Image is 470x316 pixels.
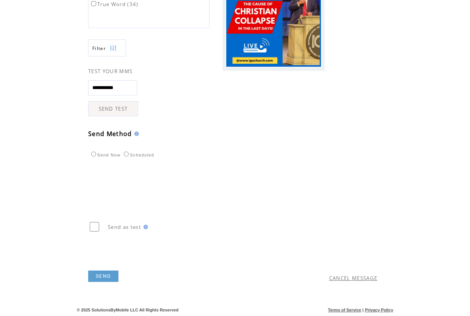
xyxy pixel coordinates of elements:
[365,308,393,312] a: Privacy Policy
[88,271,118,282] a: SEND
[124,152,129,156] input: Scheduled
[88,130,132,138] span: Send Method
[91,152,96,156] input: Send Now
[88,68,132,75] span: TEST YOUR MMS
[363,308,364,312] span: |
[91,1,96,6] input: True Word (34)
[88,101,138,116] a: SEND TEST
[89,153,120,157] label: Send Now
[88,39,126,56] a: Filter
[122,153,154,157] label: Scheduled
[77,308,179,312] span: © 2025 SolutionsByMobile LLC All Rights Reserved
[329,275,378,282] a: CANCEL MESSAGE
[90,1,139,8] label: True Word (34)
[92,45,106,52] span: Show filters
[110,40,117,57] img: filters.png
[108,224,141,230] span: Send as test
[132,131,139,136] img: help.gif
[141,225,148,229] img: help.gif
[328,308,361,312] a: Terms of Service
